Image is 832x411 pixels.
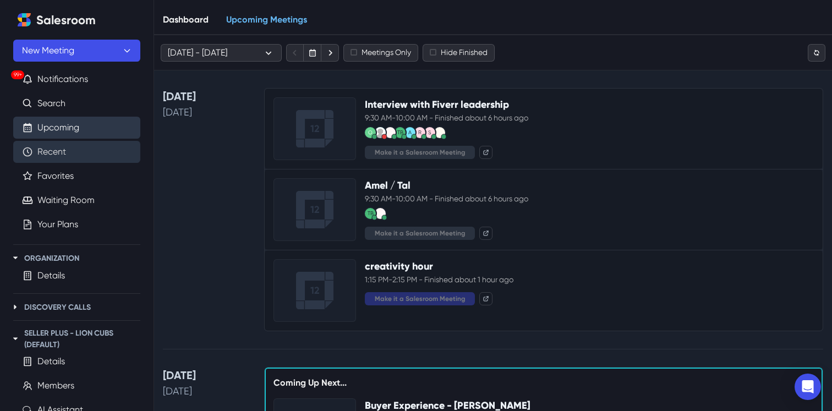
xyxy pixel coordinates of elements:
[37,169,74,183] a: Favorites
[368,211,374,216] div: Tal Bar
[321,44,339,62] button: Next week
[365,260,433,272] a: creativity hour
[37,379,74,392] a: Members
[9,332,22,346] button: Toggle Seller Plus - Lion Cubs
[37,194,95,207] a: Waiting Room
[163,383,251,398] p: [DATE]
[37,121,79,134] a: Upcoming
[387,130,393,135] div: Amel Bushaala
[365,98,509,111] a: Interview with Fiverr leadership
[161,44,282,62] button: [DATE] - [DATE]
[377,211,384,216] div: Amel Bushaala
[286,44,304,62] button: Previous week
[37,218,78,231] a: Your Plans
[479,146,492,159] a: View in Calendar
[428,130,431,135] div: sduke0509@gmail.com
[375,127,386,138] img: Jasmin Sarwan
[365,227,475,240] button: Make it a Salesroom Meeting
[163,105,251,119] p: [DATE]
[24,302,91,313] p: Discovery Calls
[37,269,65,282] a: Details
[37,97,65,110] a: Search
[808,44,825,62] button: Refetch events
[37,145,66,158] a: Recent
[795,374,821,400] div: Open Intercom Messenger
[304,44,321,62] button: Today
[13,40,140,62] button: New Meeting
[368,130,373,135] div: ofer@fiverr.com
[343,44,418,62] button: Meetings Only
[217,5,316,35] a: Upcoming Meetings
[310,202,320,217] p: 12
[397,130,403,135] div: Tal Bar
[365,193,814,205] p: 9:30 AM - 10:00 AM - Finished about 6 hours ago
[37,355,65,368] a: Details
[24,327,140,350] p: Seller Plus - Lion Cubs (Default)
[365,112,814,124] p: 9:30 AM - 10:00 AM - Finished about 6 hours ago
[438,130,441,135] div: adi.m@fiverr.com
[273,376,814,398] p: Coming Up Next...
[13,68,140,90] button: 99+Notifications
[9,300,22,314] button: Toggle Discovery Calls
[418,130,422,135] div: rivi.bloch@fiverr.com
[13,9,35,31] a: Home
[154,5,217,35] a: Dashboard
[163,367,251,383] p: [DATE]
[479,292,492,305] a: View in Calendar
[9,251,22,265] button: Toggle Organization
[36,13,96,28] h2: Salesroom
[365,292,475,305] button: Make it a Salesroom Meeting
[310,283,320,298] p: 12
[365,146,475,159] button: Make it a Salesroom Meeting
[365,274,814,286] p: 1:15 PM - 2:15 PM - Finished about 1 hour ago
[408,130,412,135] div: asher.sethill@fiverr.com
[24,253,79,264] p: Organization
[365,179,410,191] a: Amel / Tal
[423,44,495,62] button: Hide Finished
[310,122,320,136] p: 12
[163,88,251,105] p: [DATE]
[479,227,492,240] a: View in Calendar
